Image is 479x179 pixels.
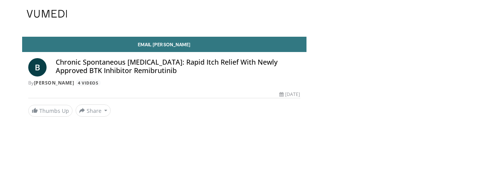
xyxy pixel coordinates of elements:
[28,58,47,76] a: B
[28,80,300,86] div: By
[76,80,101,86] a: 4 Videos
[56,58,300,75] h4: Chronic Spontaneous [MEDICAL_DATA]: Rapid Itch Relief With Newly Approved BTK Inhibitor Remibrutinib
[279,91,300,98] div: [DATE]
[76,104,111,117] button: Share
[22,37,306,52] a: Email [PERSON_NAME]
[28,105,73,117] a: Thumbs Up
[34,80,74,86] a: [PERSON_NAME]
[27,10,67,18] img: VuMedi Logo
